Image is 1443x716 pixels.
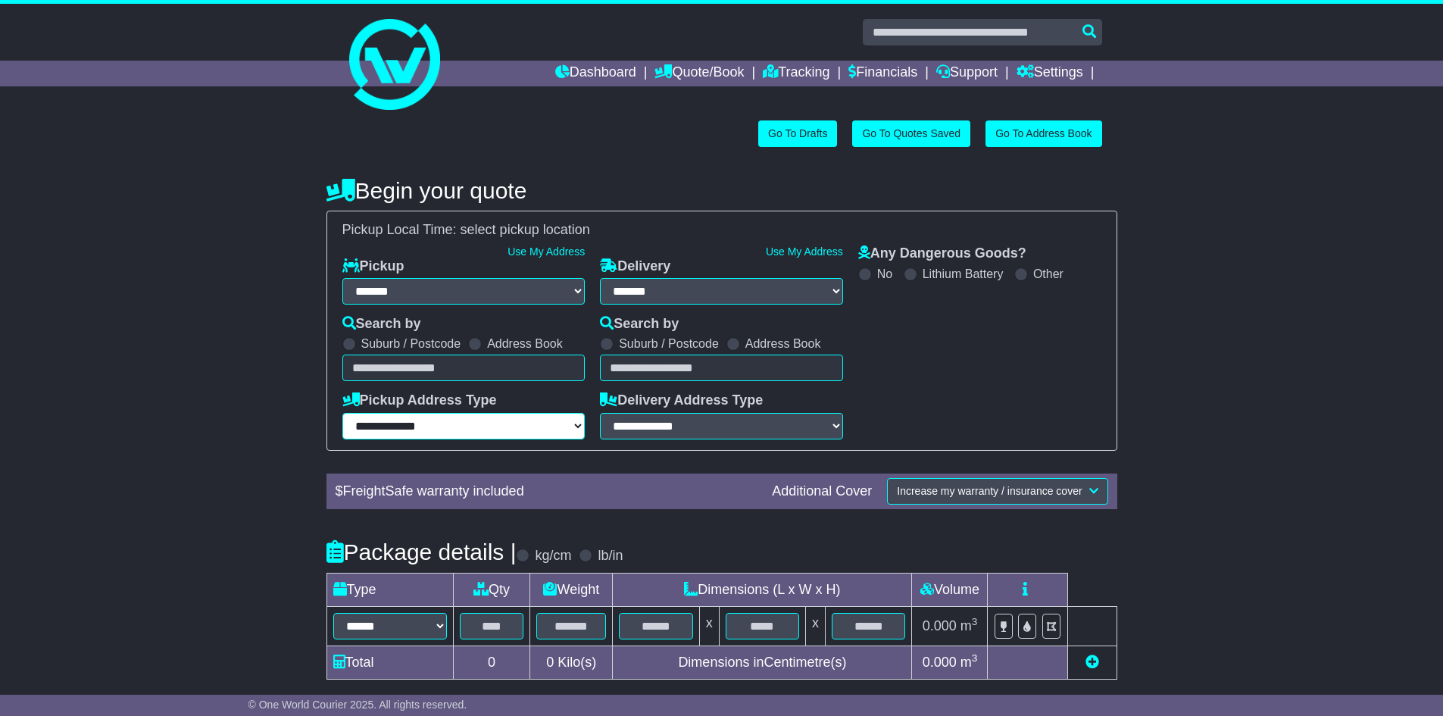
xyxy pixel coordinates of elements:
[1085,655,1099,670] a: Add new item
[960,655,978,670] span: m
[912,573,988,606] td: Volume
[745,336,821,351] label: Address Book
[453,646,530,679] td: 0
[555,61,636,86] a: Dashboard
[619,336,719,351] label: Suburb / Postcode
[508,245,585,258] a: Use My Address
[530,646,613,679] td: Kilo(s)
[613,646,912,679] td: Dimensions in Centimetre(s)
[326,178,1117,203] h4: Begin your quote
[699,606,719,646] td: x
[342,316,421,333] label: Search by
[887,478,1107,505] button: Increase my warranty / insurance cover
[972,616,978,627] sup: 3
[453,573,530,606] td: Qty
[600,392,763,409] label: Delivery Address Type
[766,245,843,258] a: Use My Address
[361,336,461,351] label: Suburb / Postcode
[936,61,998,86] a: Support
[972,652,978,664] sup: 3
[1017,61,1083,86] a: Settings
[328,483,765,500] div: $ FreightSafe warranty included
[530,573,613,606] td: Weight
[613,573,912,606] td: Dimensions (L x W x H)
[326,539,517,564] h4: Package details |
[763,61,829,86] a: Tracking
[858,245,1026,262] label: Any Dangerous Goods?
[960,618,978,633] span: m
[326,573,453,606] td: Type
[600,258,670,275] label: Delivery
[326,646,453,679] td: Total
[335,222,1109,239] div: Pickup Local Time:
[923,618,957,633] span: 0.000
[806,606,826,646] td: x
[923,267,1004,281] label: Lithium Battery
[342,258,404,275] label: Pickup
[764,483,879,500] div: Additional Cover
[1033,267,1064,281] label: Other
[600,316,679,333] label: Search by
[546,655,554,670] span: 0
[654,61,744,86] a: Quote/Book
[535,548,571,564] label: kg/cm
[342,392,497,409] label: Pickup Address Type
[248,699,467,711] span: © One World Courier 2025. All rights reserved.
[852,120,970,147] a: Go To Quotes Saved
[758,120,837,147] a: Go To Drafts
[848,61,917,86] a: Financials
[461,222,590,237] span: select pickup location
[877,267,892,281] label: No
[897,485,1082,497] span: Increase my warranty / insurance cover
[923,655,957,670] span: 0.000
[985,120,1101,147] a: Go To Address Book
[598,548,623,564] label: lb/in
[487,336,563,351] label: Address Book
